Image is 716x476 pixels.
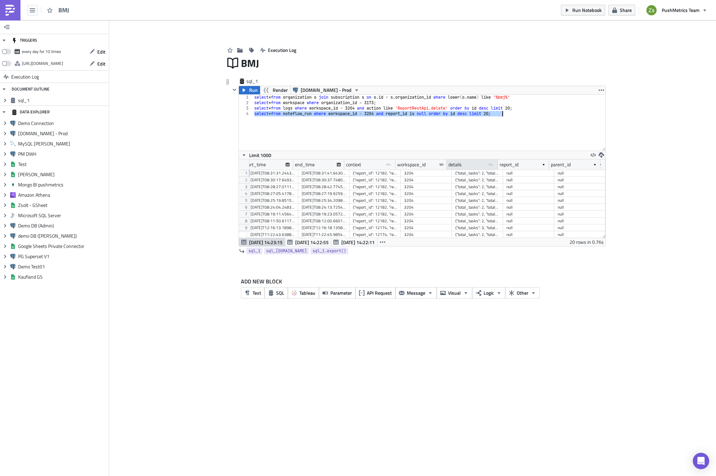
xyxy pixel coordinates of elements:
div: {"report_id": 12182, "report_uid": "pjoV3BYrYP", "report_type": "default", "block_id": "", "block... [353,204,397,211]
div: {"total_tasks": 2, "total_executable_tasks": 2, "hierarchy": {"edges": [{"from": "vRQd6YzG7l__vRQ... [455,170,500,177]
div: {"total_tasks": 2, "total_executable_tasks": 2, "hierarchy": {"edges": [{"from": "8Z7N63pb7w__8Z7... [455,231,500,238]
span: SQL [276,289,284,296]
div: null [506,190,551,197]
label: ADD NEW BLOCK [241,277,600,285]
div: 3204 [404,231,448,238]
span: Execution Log [268,46,296,54]
span: Demo DB (Admin) [18,223,107,229]
div: 3204 [404,204,448,211]
div: {"total_tasks": 2, "total_executable_tasks": 2, "hierarchy": {"edges": [{"from": "vRQd6YzG7l__vRQ... [455,197,500,204]
div: {"report_id": 12182, "report_uid": "pjoV3BYrYP", "report_type": "default", "block_id": "", "block... [353,190,397,197]
span: [DATE] 14:23:15 [249,239,283,246]
div: null [506,231,551,238]
div: [DATE]T12:16:13.189817 [250,224,295,231]
span: Amazon Athena [18,192,107,198]
span: Message [407,289,425,296]
div: null [506,197,551,204]
div: null [558,231,602,238]
div: null [506,218,551,224]
div: TRIGGERS [12,34,37,46]
span: Logic [484,289,494,296]
span: Text [253,289,261,296]
div: [DATE]T08:24:04.248312 [250,204,295,211]
span: PM DWH [18,151,107,157]
div: [DATE]T08:30:37.748094 [302,177,346,183]
div: [DATE]T08:31:31.244331 [250,170,295,177]
img: Avatar [646,4,657,16]
button: Visual [436,287,472,298]
span: [DATE] 14:22:11 [341,239,375,246]
span: PushMetrics Team [662,6,700,14]
span: Visual [448,289,461,296]
div: {"total_tasks": 2, "total_executable_tasks": 2, "hierarchy": {"edges": [{"from": "vRQd6YzG7l__vRQ... [455,218,500,224]
span: sql_1 [18,97,107,103]
div: {"report_id": 12174, "report_uid": "3WLDEg9lke", "report_type": "default", "block_id": "", "block... [353,231,397,238]
button: Logic [472,287,505,298]
div: 3204 [404,224,448,231]
div: [DATE]T08:27:05.417885 [250,190,295,197]
div: 3 [239,106,253,111]
div: [DATE]T12:16:18.135835 [302,224,346,231]
button: Edit [86,58,109,69]
div: null [506,170,551,177]
span: Parameter [330,289,352,296]
div: https://pushmetrics.io/api/v1/report/OzoPpVqoKa/webhook?token=70f35ba089a5403e9cebf240a27b65b4 [22,58,63,69]
span: Render [273,86,288,94]
span: sql_[DOMAIN_NAME] [266,248,307,254]
span: Run Notebook [572,6,602,14]
div: {"report_id": 12182, "report_uid": "pjoV3BYrYP", "report_type": "default", "block_id": "", "block... [353,183,397,190]
div: every day for 10 times [22,46,61,57]
div: details [448,159,462,170]
button: Limit 1000 [239,151,274,159]
div: 3204 [404,190,448,197]
div: 1 [239,95,253,100]
div: null [506,211,551,218]
span: sql_1 [246,78,274,85]
div: null [558,183,602,190]
div: null [506,224,551,231]
div: {"report_id": 12182, "report_uid": "pjoV3BYrYP", "report_type": "default", "block_id": "", "block... [353,197,397,204]
span: PG Superset V1 [18,253,107,260]
div: {"report_id": 12174, "report_uid": "3WLDEg9lke", "report_type": "default", "block_id": "", "block... [353,224,397,231]
div: 4 [239,111,253,116]
div: {"total_tasks": 2, "total_executable_tasks": 2, "hierarchy": {"edges": [{"from": "vRQd6YzG7l__vRQ... [455,190,500,197]
button: [DATE] 14:23:15 [239,238,285,246]
div: [DATE]T08:24:13.725458 [302,204,346,211]
span: Edit [97,60,105,67]
div: workspace_id [397,159,426,170]
span: Mongo BI pushmetrics [18,182,107,188]
div: end_time [295,159,315,170]
button: [DATE] 14:22:55 [285,238,331,246]
span: BMJ [241,56,268,71]
a: sql_1 [246,248,262,254]
img: PushMetrics [5,5,16,16]
button: Share [608,5,635,15]
span: Test [18,161,107,167]
div: [DATE]T08:27:19.925916 [302,190,346,197]
span: Zsolt - GSheet [18,202,107,208]
span: Google Sheets Private Connector [18,243,107,249]
button: Render [260,86,291,94]
span: Limit 1000 [249,152,271,159]
button: Edit [86,46,109,57]
a: sql_[DOMAIN_NAME] [264,248,309,254]
div: [DATE]T08:12:00.660105 [302,218,346,224]
div: [DATE]T08:25:34.209816 [302,197,346,204]
div: 3204 [404,218,448,224]
span: Execution Log [11,71,39,83]
div: context [346,159,361,170]
span: Other [517,289,528,296]
div: null [558,197,602,204]
span: sql_1 [248,248,260,254]
div: [DATE]T08:25:19.851503 [250,197,295,204]
button: Hide content [230,86,239,94]
span: Run [249,86,258,94]
span: Kaufland GS [18,274,107,280]
button: Other [505,287,540,298]
div: [DATE]T11:22:43.638833 [250,231,295,238]
button: PushMetrics Team [642,3,711,18]
div: {"report_id": 12182, "report_uid": "pjoV3BYrYP", "report_type": "default", "block_id": "", "block... [353,177,397,183]
div: 2 [239,100,253,106]
div: 3204 [404,177,448,183]
div: Open Intercom Messenger [693,453,709,469]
